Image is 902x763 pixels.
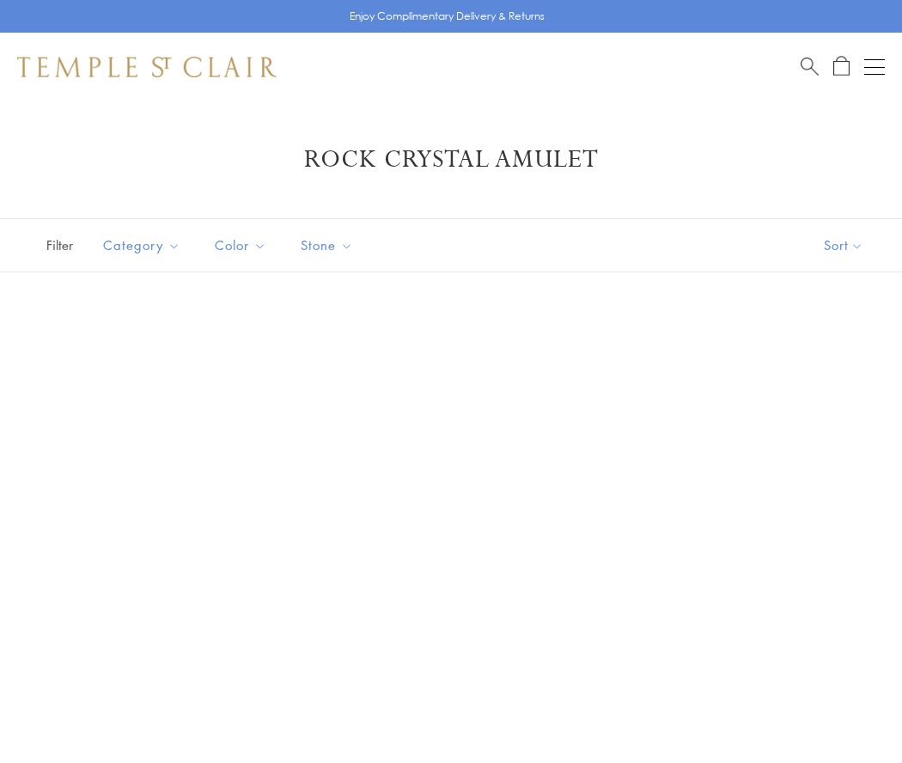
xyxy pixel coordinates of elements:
[292,235,366,256] span: Stone
[202,226,279,265] button: Color
[833,56,850,77] a: Open Shopping Bag
[90,226,193,265] button: Category
[94,235,193,256] span: Category
[350,8,545,25] p: Enjoy Complimentary Delivery & Returns
[17,57,277,77] img: Temple St. Clair
[206,235,279,256] span: Color
[864,57,885,77] button: Open navigation
[43,144,859,175] h1: Rock Crystal Amulet
[785,219,902,272] button: Show sort by
[288,226,366,265] button: Stone
[801,56,819,77] a: Search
